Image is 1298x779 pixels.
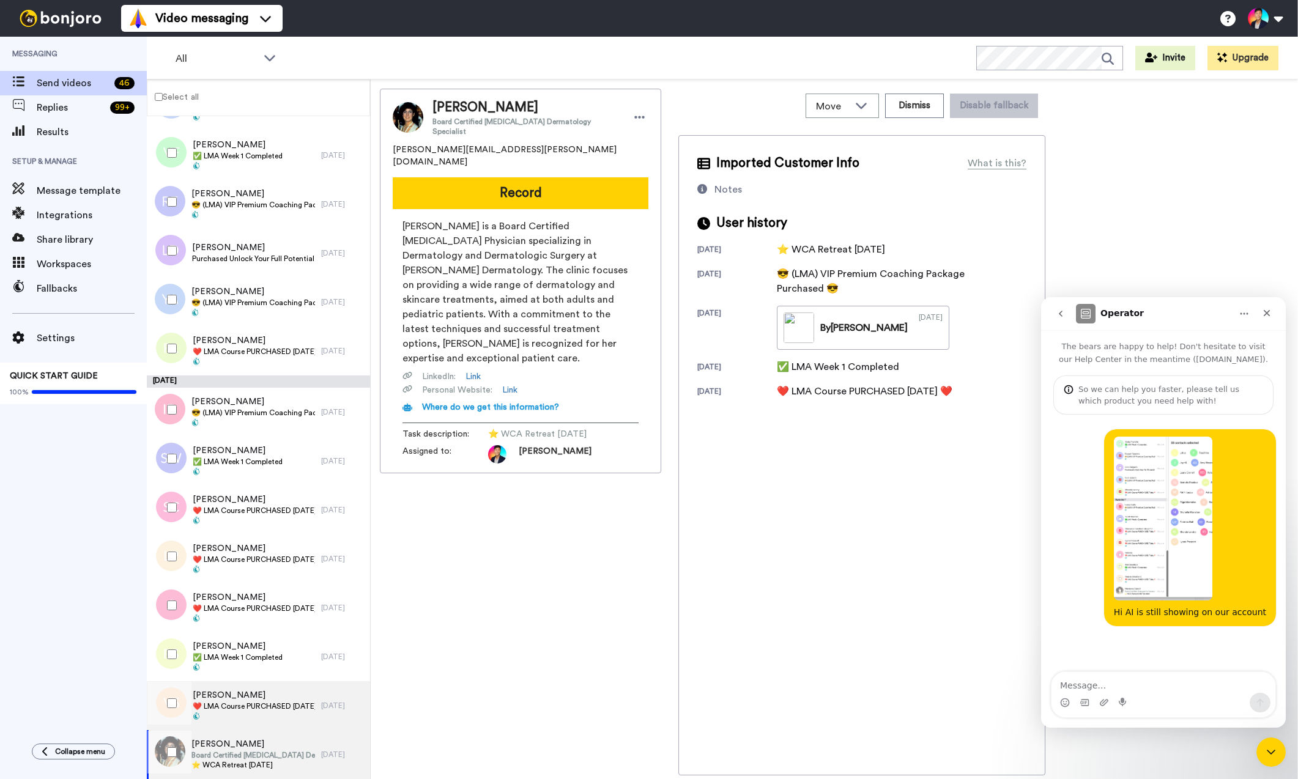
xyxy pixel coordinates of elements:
div: [DATE] [321,346,364,356]
span: [PERSON_NAME] [191,286,315,298]
span: [PERSON_NAME] [193,139,283,151]
span: Task description : [402,428,488,440]
div: [DATE] [147,375,370,388]
div: What is this? [968,156,1026,171]
div: Notes [714,182,742,197]
span: Where do we get this information? [422,403,559,412]
div: [DATE] [697,308,777,350]
span: ❤️️ LMA Course PURCHASED [DATE] ❤️️ [193,555,315,564]
span: Purchased Unlock Your Full Potential Package [192,254,315,264]
img: Image of Marianne Carroll [393,102,423,133]
img: vm-color.svg [128,9,148,28]
button: Collapse menu [32,744,115,759]
div: [DATE] [321,456,364,466]
span: [PERSON_NAME] [519,445,592,463]
div: [DATE] [321,150,364,160]
span: Fallbacks [37,281,147,296]
span: Results [37,125,147,139]
span: [PERSON_NAME] [191,738,315,750]
div: [DATE] [321,603,364,613]
div: By [PERSON_NAME] [820,320,908,335]
span: [PERSON_NAME] [191,188,315,200]
span: [PERSON_NAME] [193,689,315,701]
div: [DATE] [321,297,364,307]
span: 😎 (LMA) VIP Premium Coaching Package Purchased 😎 [191,200,315,210]
div: 😎 (LMA) VIP Premium Coaching Package Purchased 😎 [777,267,973,296]
span: [PERSON_NAME] is a Board Certified [MEDICAL_DATA] Physician specializing in Dermatology and Derma... [402,219,639,366]
iframe: Intercom live chat [1256,737,1286,767]
span: Share library [37,232,147,247]
div: [DATE] [321,554,364,564]
span: Personal Website : [422,384,492,396]
span: 😎 (LMA) VIP Premium Coaching Package Purchased 😎 [191,298,315,308]
span: ❤️️ LMA Course PURCHASED [DATE] ❤️️ [193,701,315,711]
span: ❤️️ LMA Course PURCHASED [DATE] ❤️️ [193,506,315,515]
span: Workspaces [37,257,147,271]
span: Imported Customer Info [716,154,859,172]
label: Select all [147,89,199,104]
span: Integrations [37,208,147,223]
div: [DATE] [919,312,943,343]
span: [PERSON_NAME] [192,242,315,254]
span: ⭐️ WCA Retreat [DATE] [191,760,315,770]
span: [PERSON_NAME] [193,591,315,604]
div: [DATE] [697,362,777,374]
div: [DATE] [321,701,364,711]
iframe: Intercom live chat [1041,297,1286,728]
div: [DATE] [697,245,777,257]
img: 824cd90f-2c22-45d9-9eee-50536ccffa4d-thumb.jpg [784,312,814,343]
span: Send videos [37,76,109,90]
span: ✅ LMA Week 1 Completed [193,652,283,662]
span: Move [816,99,849,114]
span: All [176,51,258,66]
span: [PERSON_NAME] [432,98,618,117]
span: Board Certified [MEDICAL_DATA] Dermatology Specialist [432,117,618,136]
div: ❤️️ LMA Course PURCHASED [DATE] ❤️️ [777,384,952,399]
button: Dismiss [885,94,944,118]
span: ❤️️ LMA Course PURCHASED [DATE] ❤️️ [193,347,315,356]
div: [DATE] [321,652,364,662]
input: Select all [155,93,163,101]
span: LinkedIn : [422,371,456,383]
div: [DATE] [321,407,364,417]
div: [DATE] [697,386,777,399]
button: Upgrade [1207,46,1278,70]
span: [PERSON_NAME] [193,445,283,457]
span: 😎 (LMA) VIP Premium Coaching Package Purchased 😎 [191,408,315,418]
span: Replies [37,100,105,115]
span: [PERSON_NAME] [193,493,315,506]
button: Record [393,177,648,209]
span: Assigned to: [402,445,488,463]
button: Invite [1135,46,1195,70]
span: ✅ LMA Week 1 Completed [193,457,283,467]
span: Video messaging [155,10,248,27]
button: Disable fallback [950,94,1038,118]
div: [DATE] [321,199,364,209]
div: [DATE] [321,750,364,759]
div: ✅ LMA Week 1 Completed [777,360,899,374]
span: Message template [37,183,147,198]
div: 99 + [110,102,135,114]
div: [DATE] [321,505,364,515]
div: ⭐️ WCA Retreat [DATE] [777,242,885,257]
span: User history [716,214,787,232]
span: Settings [37,331,147,345]
span: [PERSON_NAME] [193,640,283,652]
span: [PERSON_NAME] [193,542,315,555]
span: ⭐️ WCA Retreat [DATE] [488,428,604,440]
